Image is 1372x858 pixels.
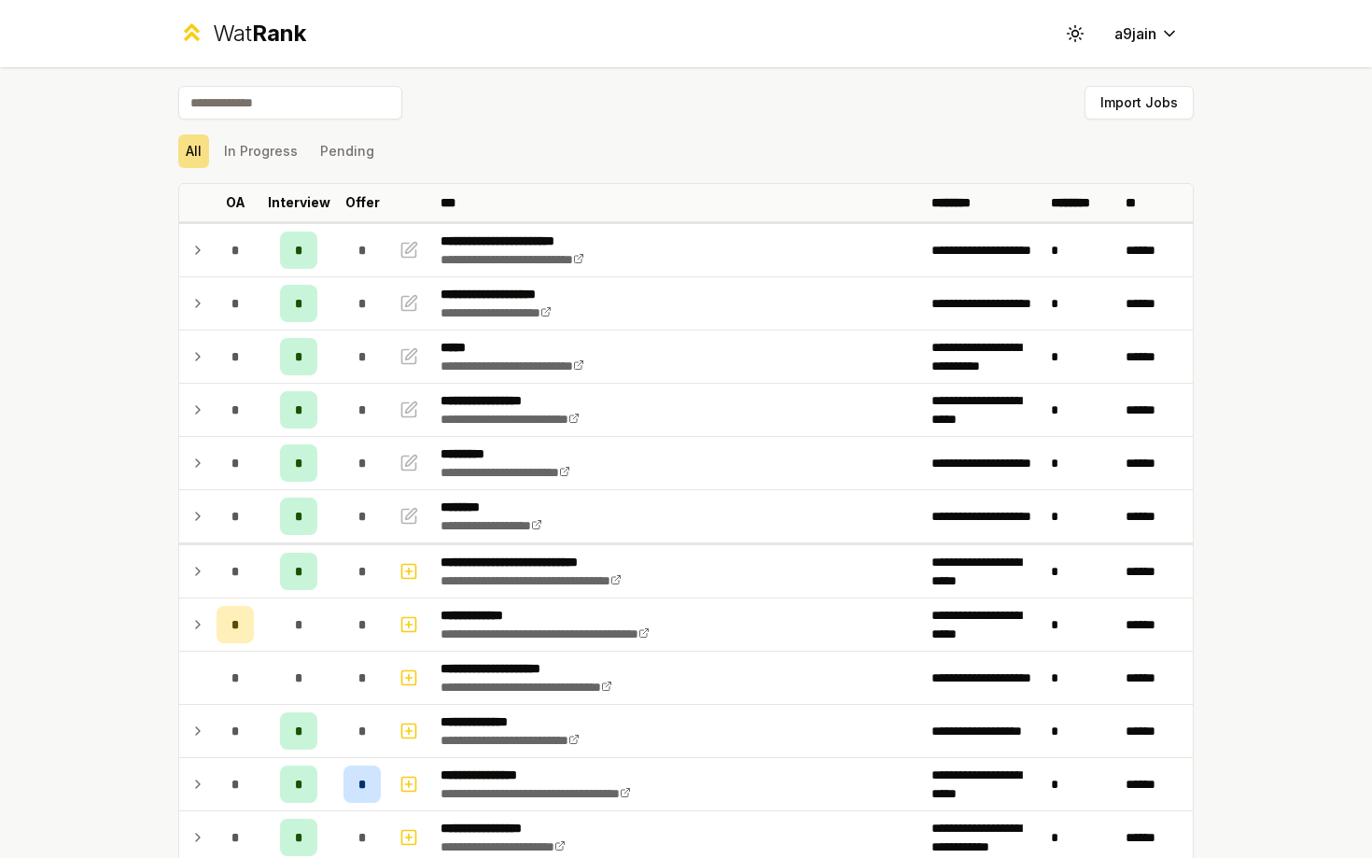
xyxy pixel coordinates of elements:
span: a9jain [1114,22,1156,45]
button: a9jain [1099,17,1194,50]
a: WatRank [178,19,306,49]
p: OA [226,193,245,212]
button: Import Jobs [1085,86,1194,120]
button: In Progress [217,134,305,168]
button: Pending [313,134,382,168]
button: All [178,134,209,168]
p: Offer [345,193,380,212]
span: Rank [252,20,306,47]
div: Wat [213,19,306,49]
p: Interview [268,193,330,212]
